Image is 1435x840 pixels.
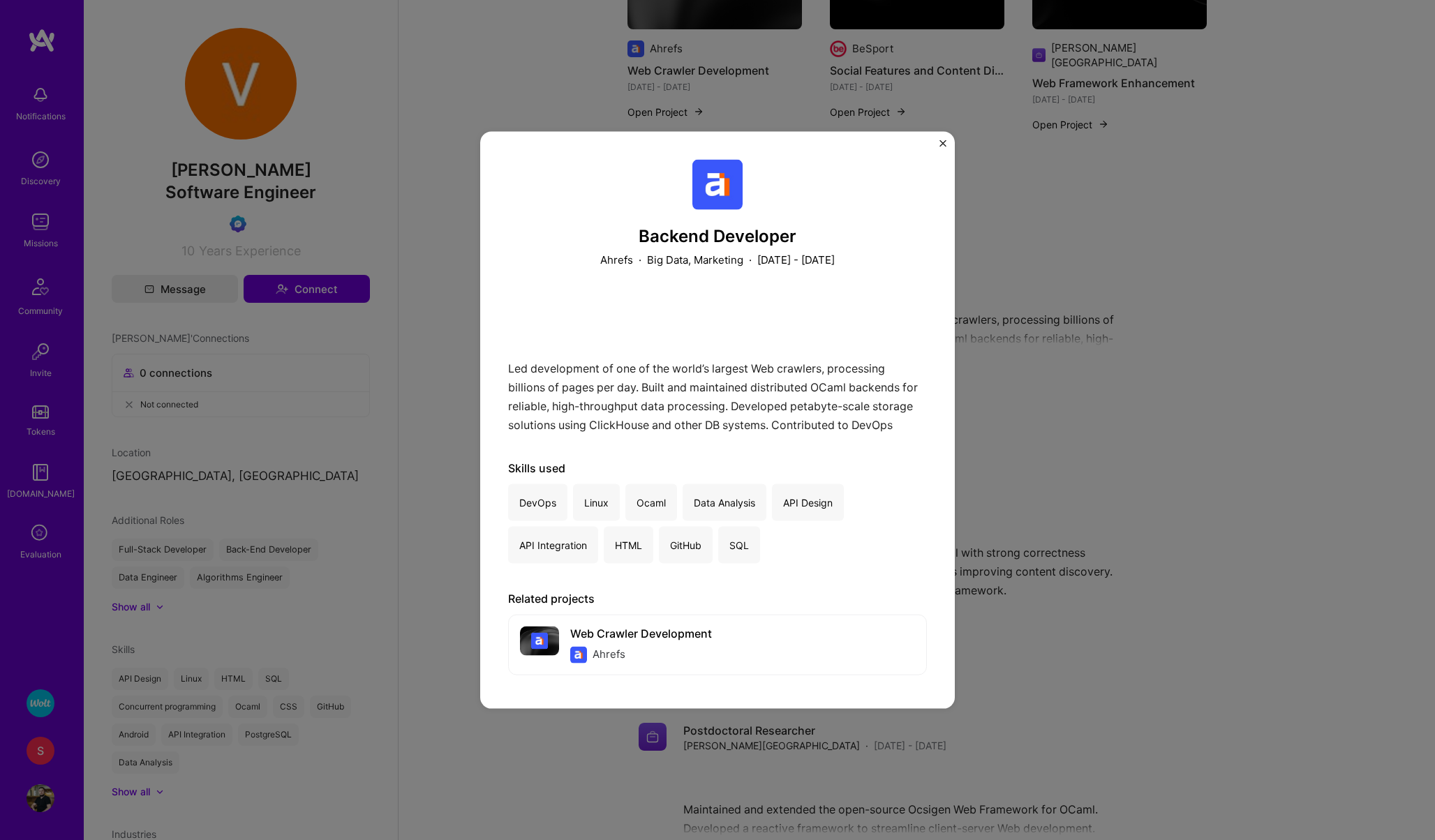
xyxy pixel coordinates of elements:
[639,252,641,267] span: ·
[570,646,587,663] img: Company logo
[508,483,567,520] div: DevOps
[939,140,946,155] button: Close
[718,526,760,563] div: SQL
[625,483,677,520] div: Ocaml
[531,632,548,649] img: Company logo
[508,591,927,606] div: Related projects
[757,252,835,267] p: [DATE] - [DATE]
[520,626,559,655] img: cover
[683,483,766,520] div: Data Analysis
[659,526,713,563] div: GitHub
[570,626,712,640] div: Web Crawler Development
[508,526,598,563] div: API Integration
[508,227,927,247] h3: Backend Developer
[573,483,620,520] div: Linux
[749,252,752,267] span: ·
[772,483,844,520] div: API Design
[593,646,625,663] div: Ahrefs
[508,460,927,475] div: Skills used
[692,160,743,210] img: Company logo
[600,252,633,267] p: Ahrefs
[647,252,743,267] p: Big Data, Marketing
[604,526,653,563] div: HTML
